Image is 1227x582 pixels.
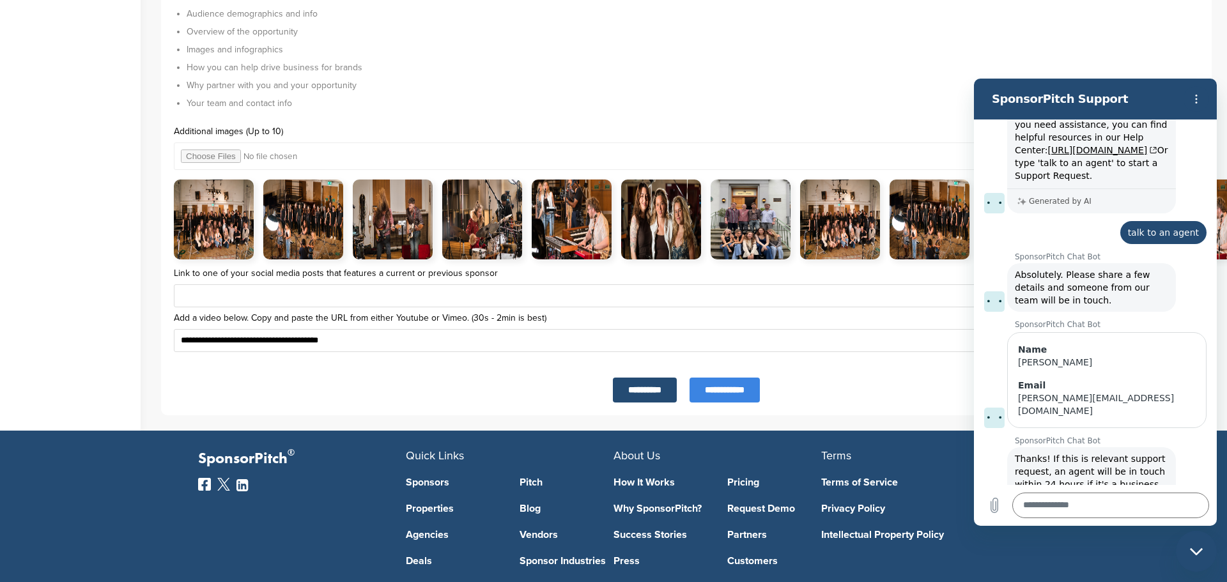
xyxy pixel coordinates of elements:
[187,25,1199,38] li: Overview of the opportunity
[890,180,969,259] img: Additional Attachment
[353,180,433,259] img: Additional Attachment
[613,448,660,463] span: About Us
[174,180,254,259] img: Additional Attachment
[520,477,614,487] a: Pitch
[727,556,822,566] a: Customers
[187,43,1199,56] li: Images and infographics
[406,556,500,566] a: Deals
[406,448,464,463] span: Quick Links
[520,503,614,514] a: Blog
[187,7,1199,20] li: Audience demographics and info
[174,314,1199,323] label: Add a video below. Copy and paste the URL from either Youtube or Vimeo. (30s - 2min is best)
[263,180,343,259] img: Additional Attachment
[613,530,708,540] a: Success Stories
[711,180,791,259] img: Additional Attachment
[613,556,708,566] a: Press
[187,96,1199,110] li: Your team and contact info
[727,503,822,514] a: Request Demo
[613,477,708,487] a: How It Works
[821,530,1010,540] a: Intellectual Property Policy
[288,445,295,461] span: ®
[800,180,880,259] img: Additional Attachment
[442,180,522,259] img: Additional Attachment
[406,477,500,487] a: Sponsors
[1176,531,1217,572] iframe: Button to launch messaging window, conversation in progress
[621,180,701,259] img: Additional Attachment
[821,477,1010,487] a: Terms of Service
[520,530,614,540] a: Vendors
[821,503,1010,514] a: Privacy Policy
[406,530,500,540] a: Agencies
[187,79,1199,92] li: Why partner with you and your opportunity
[613,503,708,514] a: Why SponsorPitch?
[821,448,851,463] span: Terms
[187,61,1199,74] li: How you can help drive business for brands
[727,530,822,540] a: Partners
[520,556,614,566] a: Sponsor Industries
[406,503,500,514] a: Properties
[198,450,406,468] p: SponsorPitch
[174,269,1199,278] label: Link to one of your social media posts that features a current or previous sponsor
[217,478,230,491] img: Twitter
[974,79,1217,526] iframe: Messaging window
[198,478,211,491] img: Facebook
[174,127,1199,136] label: Additional images (Up to 10)
[727,477,822,487] a: Pricing
[532,180,612,259] img: Additional Attachment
